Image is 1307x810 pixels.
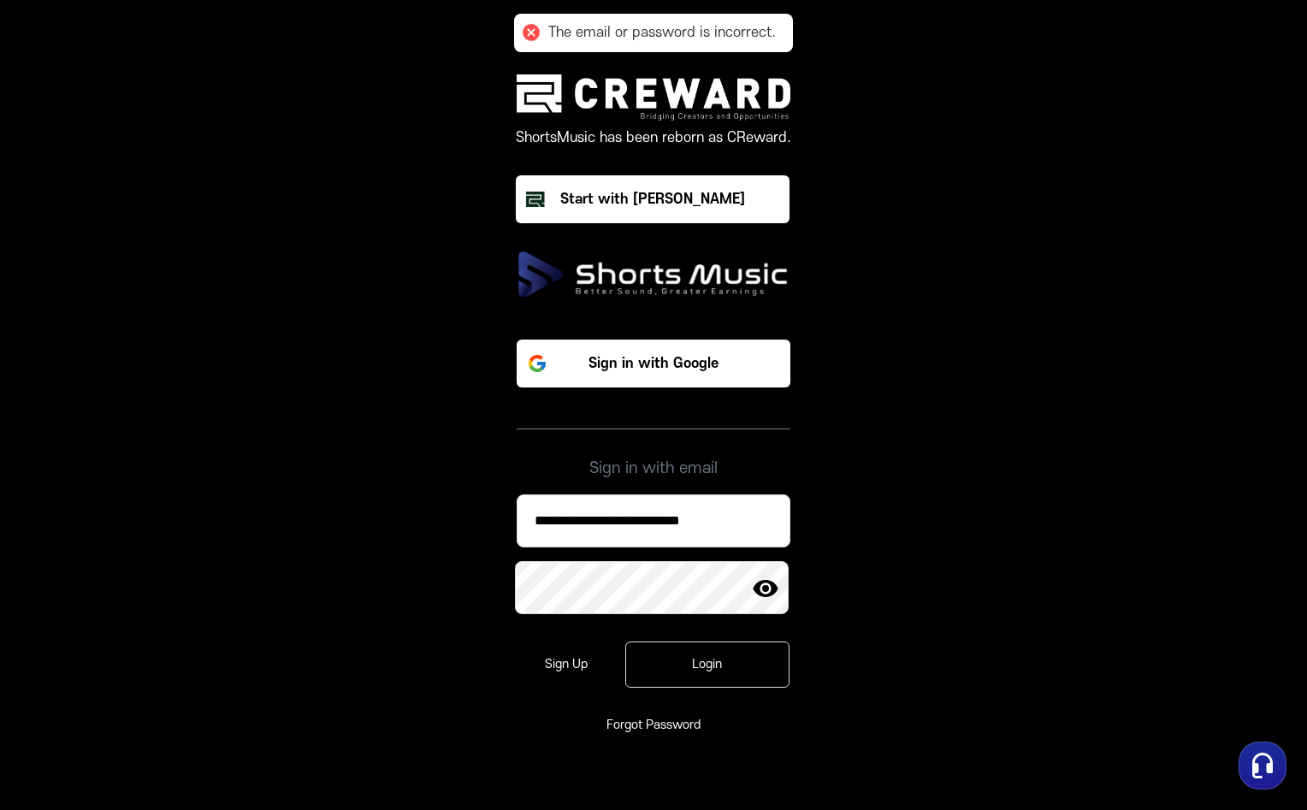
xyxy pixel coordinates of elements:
[516,175,790,223] button: Start with [PERSON_NAME]
[253,568,295,582] span: Settings
[606,718,701,732] a: Forgot Password
[113,542,221,585] a: Messages
[517,340,790,387] button: Sign in with Google
[221,542,328,585] a: Settings
[625,641,790,688] button: Login
[516,127,791,148] p: ShortsMusic has been reborn as CReward.
[560,189,745,210] div: Start with [PERSON_NAME]
[521,642,612,687] a: Sign Up
[650,656,765,673] div: Login
[588,353,719,374] p: Sign in with Google
[44,568,74,582] span: Home
[517,429,790,481] div: Sign in with email
[517,251,790,299] img: ShortsMusic
[5,542,113,585] a: Home
[516,175,791,223] a: Start with [PERSON_NAME]
[517,74,790,120] img: creward logo
[548,24,776,42] div: The email or password is incorrect.
[752,575,779,602] img: eye
[142,569,192,582] span: Messages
